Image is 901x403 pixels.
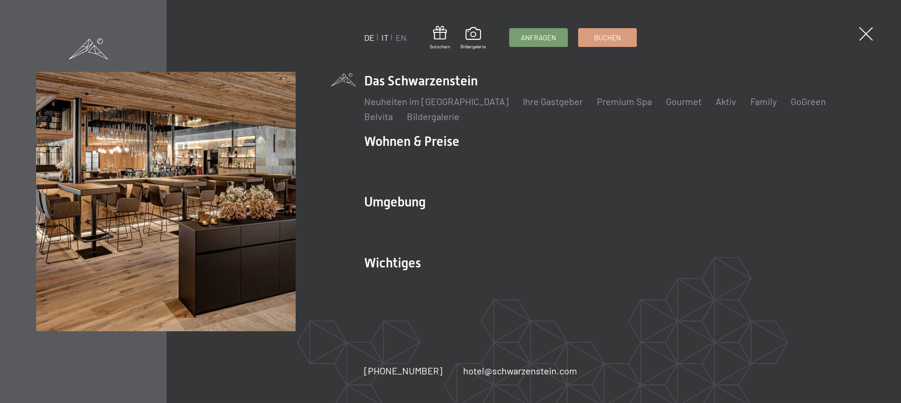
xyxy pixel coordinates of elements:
[579,29,636,46] a: Buchen
[791,96,826,107] a: GoGreen
[750,96,777,107] a: Family
[382,32,389,43] a: IT
[430,43,450,50] span: Gutschein
[460,27,486,50] a: Bildergalerie
[523,96,583,107] a: Ihre Gastgeber
[364,96,509,107] a: Neuheiten im [GEOGRAPHIC_DATA]
[396,32,406,43] a: EN
[597,96,652,107] a: Premium Spa
[364,365,443,376] span: [PHONE_NUMBER]
[463,364,577,377] a: hotel@schwarzenstein.com
[666,96,702,107] a: Gourmet
[510,29,567,46] a: Anfragen
[364,364,443,377] a: [PHONE_NUMBER]
[460,43,486,50] span: Bildergalerie
[521,33,556,43] span: Anfragen
[430,26,450,50] a: Gutschein
[364,32,374,43] a: DE
[407,111,459,122] a: Bildergalerie
[364,111,393,122] a: Belvita
[594,33,621,43] span: Buchen
[716,96,736,107] a: Aktiv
